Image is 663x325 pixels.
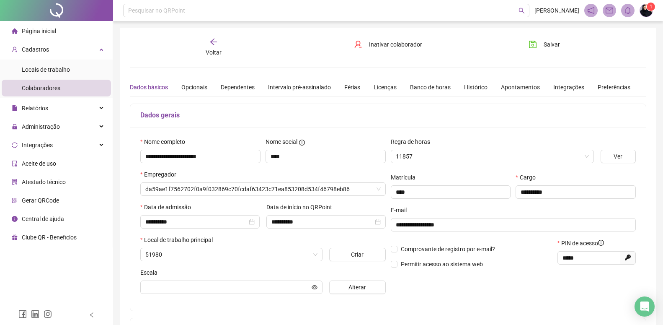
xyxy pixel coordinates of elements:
span: Nome social [266,137,297,146]
div: Intervalo pré-assinalado [268,83,331,92]
span: Relatórios [22,105,48,112]
span: facebook [18,310,27,318]
span: Cadastros [22,46,49,53]
span: Locais de trabalho [22,66,70,73]
span: [PERSON_NAME] [534,6,579,15]
span: home [12,28,18,34]
span: info-circle [299,140,305,146]
label: Cargo [516,173,541,182]
div: Dependentes [221,83,255,92]
div: Licenças [374,83,397,92]
img: 73420 [640,4,653,17]
div: Dados básicos [130,83,168,92]
span: bell [624,7,632,14]
button: Ver [601,150,636,163]
span: instagram [44,310,52,318]
span: Alterar [348,283,366,292]
label: Escala [140,268,163,277]
span: notification [587,7,595,14]
div: Banco de horas [410,83,451,92]
div: Opcionais [181,83,207,92]
span: sync [12,142,18,148]
span: mail [606,7,613,14]
span: Central de ajuda [22,216,64,222]
label: Local de trabalho principal [140,235,218,244]
span: arrow-left [209,38,218,46]
div: Apontamentos [501,83,540,92]
label: E-mail [391,205,412,215]
span: left [89,312,95,318]
span: eye [312,284,317,290]
button: Inativar colaborador [348,38,428,51]
div: Integrações [553,83,584,92]
span: Aceite de uso [22,160,56,167]
span: Voltar [206,49,222,56]
span: 11857 [396,150,589,163]
span: linkedin [31,310,39,318]
span: lock [12,124,18,130]
div: Histórico [464,83,488,92]
label: Regra de horas [391,137,436,146]
label: Matrícula [391,173,421,182]
label: Data de admissão [140,203,196,212]
div: Preferências [598,83,630,92]
label: Empregador [140,170,182,179]
span: Colaboradores [22,85,60,91]
h5: Dados gerais [140,110,636,120]
span: Página inicial [22,28,56,34]
span: save [529,40,537,49]
span: da59ae1f7562702f0a9f032869c70fcdaf63423c71ea853208d534f46798eb86 [145,183,381,195]
span: user-add [12,47,18,52]
span: Ver [614,152,622,161]
span: PIN de acesso [561,239,604,248]
span: gift [12,234,18,240]
span: file [12,105,18,111]
label: Data de início no QRPoint [266,203,338,212]
span: 1 [650,4,653,10]
span: user-delete [354,40,362,49]
span: info-circle [598,240,604,246]
sup: Atualize o seu contato no menu Meus Dados [647,3,655,11]
label: Nome completo [140,137,191,146]
span: Permitir acesso ao sistema web [401,261,483,268]
button: Salvar [522,38,566,51]
span: qrcode [12,198,18,203]
span: Inativar colaborador [369,40,422,49]
span: Integrações [22,142,53,148]
span: search [519,8,525,14]
span: Salvar [544,40,560,49]
button: Criar [329,248,385,261]
span: Clube QR - Beneficios [22,234,77,241]
button: Alterar [329,281,385,294]
span: info-circle [12,216,18,222]
div: Férias [344,83,360,92]
span: Gerar QRCode [22,197,59,204]
span: Administração [22,123,60,130]
span: Atestado técnico [22,179,66,185]
div: Open Intercom Messenger [635,296,655,317]
span: audit [12,161,18,166]
span: solution [12,179,18,185]
span: 51980 [145,248,317,261]
span: Comprovante de registro por e-mail? [401,246,495,252]
span: Criar [351,250,364,259]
